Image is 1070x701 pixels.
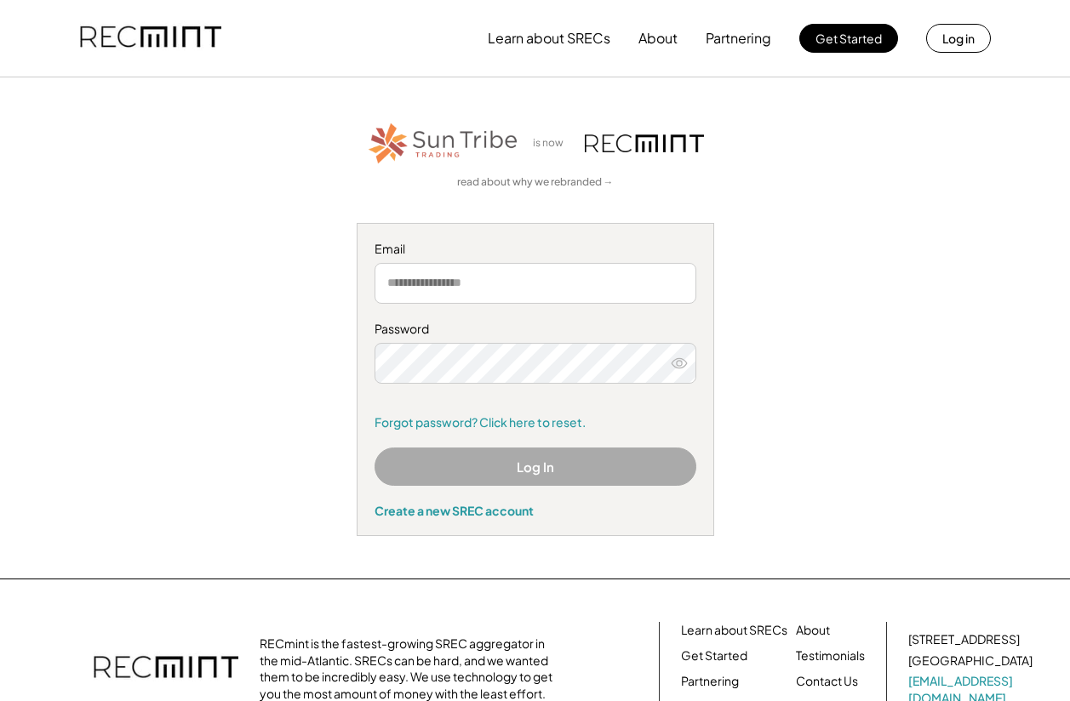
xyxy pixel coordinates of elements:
button: Learn about SRECs [488,21,610,55]
a: About [796,622,830,639]
button: Log in [926,24,991,53]
a: Partnering [681,673,739,690]
a: Get Started [681,647,747,664]
button: Partnering [706,21,771,55]
button: About [638,21,678,55]
div: Create a new SREC account [375,503,696,518]
a: Contact Us [796,673,858,690]
img: recmint-logotype%403x.png [585,134,704,152]
a: Learn about SRECs [681,622,787,639]
div: [STREET_ADDRESS] [908,631,1020,648]
a: Forgot password? Click here to reset. [375,414,696,431]
a: Testimonials [796,647,865,664]
button: Log In [375,447,696,486]
div: Password [375,321,696,338]
img: STT_Horizontal_Logo%2B-%2BColor.png [367,120,520,167]
div: [GEOGRAPHIC_DATA] [908,653,1033,670]
div: Email [375,241,696,258]
a: read about why we rebranded → [457,175,614,190]
div: is now [529,136,576,151]
img: recmint-logotype%403x.png [94,639,238,698]
button: Get Started [799,24,898,53]
img: recmint-logotype%403x.png [80,9,221,67]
